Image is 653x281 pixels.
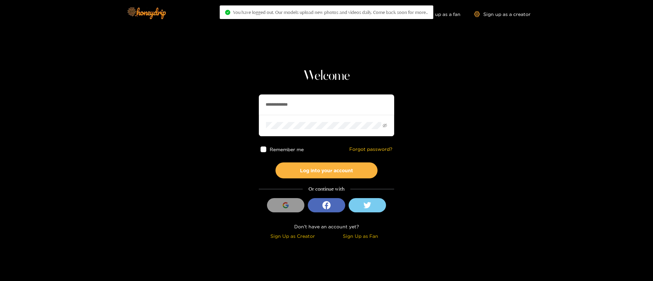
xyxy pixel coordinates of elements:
div: Sign Up as Creator [261,232,325,240]
span: check-circle [225,10,230,15]
button: Log into your account [275,162,378,178]
h1: Welcome [259,68,394,84]
a: Sign up as a fan [414,11,461,17]
div: Sign Up as Fan [328,232,392,240]
div: Or continue with [259,185,394,193]
span: You have logged out. Our models upload new photos and videos daily. Come back soon for more.. [233,10,428,15]
span: eye-invisible [383,123,387,128]
div: Don't have an account yet? [259,223,394,230]
span: Remember me [270,147,304,152]
a: Sign up as a creator [474,11,531,17]
a: Forgot password? [349,146,392,152]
